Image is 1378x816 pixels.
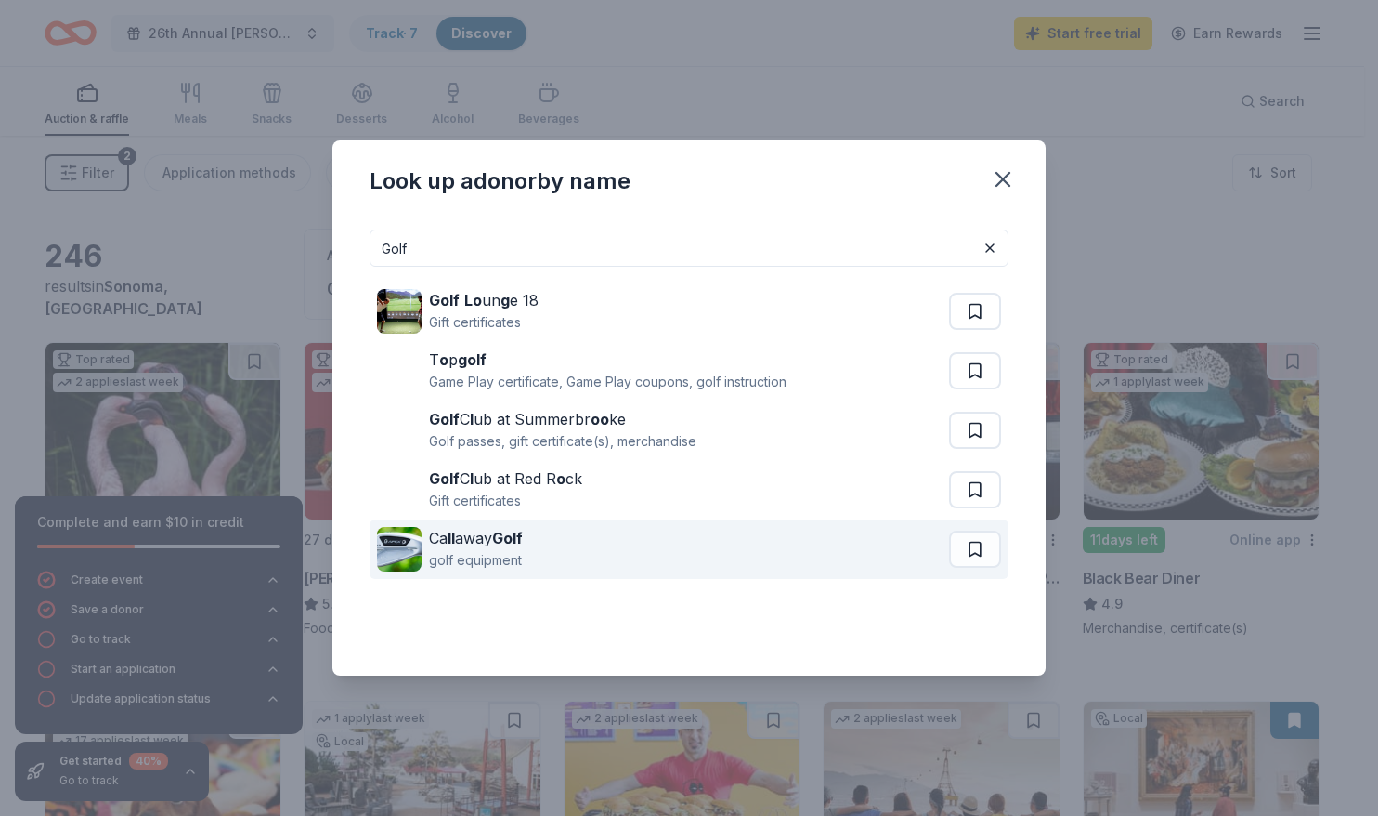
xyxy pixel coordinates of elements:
[470,469,474,488] strong: l
[429,490,582,512] div: Gift certificates
[464,291,482,309] strong: Lo
[429,291,460,309] strong: Golf
[556,469,565,488] strong: o
[429,289,539,311] div: un e 18
[458,350,487,369] strong: golf
[492,529,523,547] strong: Golf
[429,467,582,490] div: C ub at Red R ck
[377,527,422,572] img: Image for Callaway Golf
[470,410,474,428] strong: l
[591,410,609,428] strong: oo
[377,467,422,512] img: Image for Golf Club at Red Rock
[370,166,630,196] div: Look up a donor by name
[377,408,422,453] img: Image for Golf Club at Summerbrooke
[429,430,696,453] div: Golf passes, gift certificate(s), merchandise
[448,529,455,547] strong: ll
[377,289,422,334] img: Image for Golf Lounge 18
[429,408,696,430] div: C ub at Summerbr ke
[429,527,523,549] div: Ca away
[370,230,1008,267] input: Search
[429,371,786,393] div: Game Play certificate, Game Play coupons, golf instruction
[377,349,422,393] img: Image for Topgolf
[429,410,460,428] strong: Golf
[429,349,786,371] div: T p
[429,469,460,488] strong: Golf
[429,311,539,334] div: Gift certificates
[500,291,510,309] strong: g
[439,350,448,369] strong: o
[429,549,523,572] div: golf equipment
